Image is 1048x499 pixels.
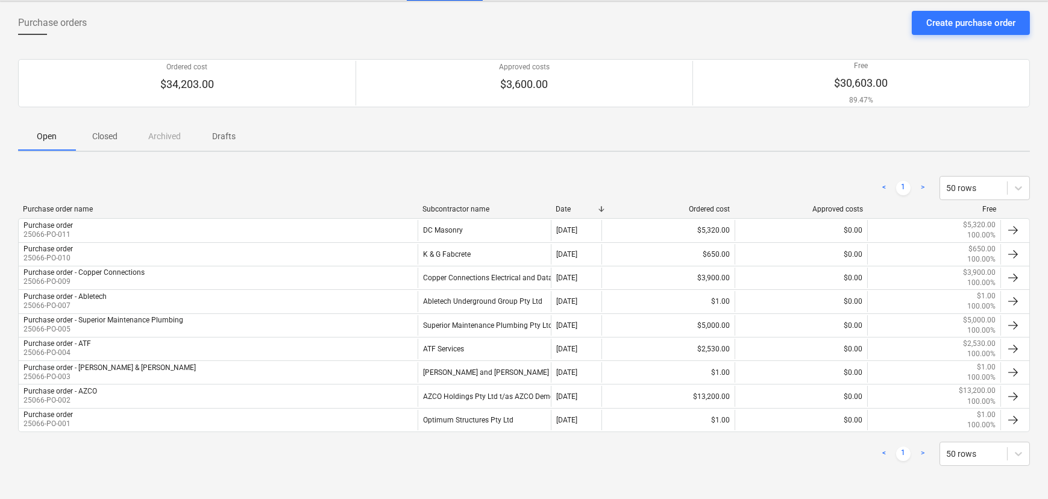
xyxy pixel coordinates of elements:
[418,410,551,430] div: Optimum Structures Pty Ltd
[915,447,930,461] a: Next page
[24,395,97,406] p: 25066-PO-002
[915,181,930,195] a: Next page
[24,316,183,324] div: Purchase order - Superior Maintenance Plumbing
[556,226,577,234] div: [DATE]
[418,268,551,288] div: Copper Connections Electrical and Data Solutions Pty Ltd
[556,250,577,259] div: [DATE]
[601,315,735,336] div: $5,000.00
[735,362,868,383] div: $0.00
[963,315,996,325] p: $5,000.00
[24,292,107,301] div: Purchase order - Abletech
[735,410,868,430] div: $0.00
[877,181,891,195] a: Previous page
[967,372,996,383] p: 100.00%
[896,447,911,461] a: Page 1 is your current page
[24,221,73,230] div: Purchase order
[24,230,73,240] p: 25066-PO-011
[977,362,996,372] p: $1.00
[556,368,577,377] div: [DATE]
[963,220,996,230] p: $5,320.00
[556,416,577,424] div: [DATE]
[210,130,239,143] p: Drafts
[24,268,145,277] div: Purchase order - Copper Connections
[418,291,551,312] div: Abletech Underground Group Pty Ltd
[735,291,868,312] div: $0.00
[601,220,735,240] div: $5,320.00
[977,410,996,420] p: $1.00
[835,95,888,105] p: 89.47%
[967,230,996,240] p: 100.00%
[556,392,577,401] div: [DATE]
[418,386,551,406] div: AZCO Holdings Pty Ltd t/as AZCO Demolition
[963,268,996,278] p: $3,900.00
[601,386,735,406] div: $13,200.00
[24,245,73,253] div: Purchase order
[90,130,119,143] p: Closed
[967,420,996,430] p: 100.00%
[988,441,1048,499] iframe: Chat Widget
[968,244,996,254] p: $650.00
[735,220,868,240] div: $0.00
[24,387,97,395] div: Purchase order - AZCO
[422,205,546,213] div: Subcontractor name
[556,205,597,213] div: Date
[926,15,1015,31] div: Create purchase order
[873,205,996,213] div: Free
[601,339,735,359] div: $2,530.00
[556,345,577,353] div: [DATE]
[735,315,868,336] div: $0.00
[499,62,550,72] p: Approved costs
[601,291,735,312] div: $1.00
[977,291,996,301] p: $1.00
[18,16,87,30] span: Purchase orders
[877,447,891,461] a: Previous page
[418,339,551,359] div: ATF Services
[160,77,214,92] p: $34,203.00
[418,244,551,265] div: K & G Fabcrete
[739,205,863,213] div: Approved costs
[601,362,735,383] div: $1.00
[418,220,551,240] div: DC Masonry
[24,410,73,419] div: Purchase order
[24,277,145,287] p: 25066-PO-009
[896,181,911,195] a: Page 1 is your current page
[967,325,996,336] p: 100.00%
[601,268,735,288] div: $3,900.00
[556,321,577,330] div: [DATE]
[160,62,214,72] p: Ordered cost
[24,419,73,429] p: 25066-PO-001
[24,253,73,263] p: 25066-PO-010
[735,386,868,406] div: $0.00
[735,244,868,265] div: $0.00
[24,348,91,358] p: 25066-PO-004
[601,410,735,430] div: $1.00
[418,362,551,383] div: [PERSON_NAME] and [PERSON_NAME]
[967,397,996,407] p: 100.00%
[601,244,735,265] div: $650.00
[963,339,996,349] p: $2,530.00
[735,339,868,359] div: $0.00
[967,278,996,288] p: 100.00%
[959,386,996,396] p: $13,200.00
[967,301,996,312] p: 100.00%
[24,324,183,334] p: 25066-PO-005
[606,205,730,213] div: Ordered cost
[735,268,868,288] div: $0.00
[835,61,888,71] p: Free
[24,339,91,348] div: Purchase order - ATF
[418,315,551,336] div: Superior Maintenance Plumbing Pty Ltd
[556,274,577,282] div: [DATE]
[967,254,996,265] p: 100.00%
[24,301,107,311] p: 25066-PO-007
[24,372,196,382] p: 25066-PO-003
[499,77,550,92] p: $3,600.00
[556,297,577,306] div: [DATE]
[912,11,1030,35] button: Create purchase order
[23,205,413,213] div: Purchase order name
[33,130,61,143] p: Open
[835,76,888,90] p: $30,603.00
[967,349,996,359] p: 100.00%
[24,363,196,372] div: Purchase order - [PERSON_NAME] & [PERSON_NAME]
